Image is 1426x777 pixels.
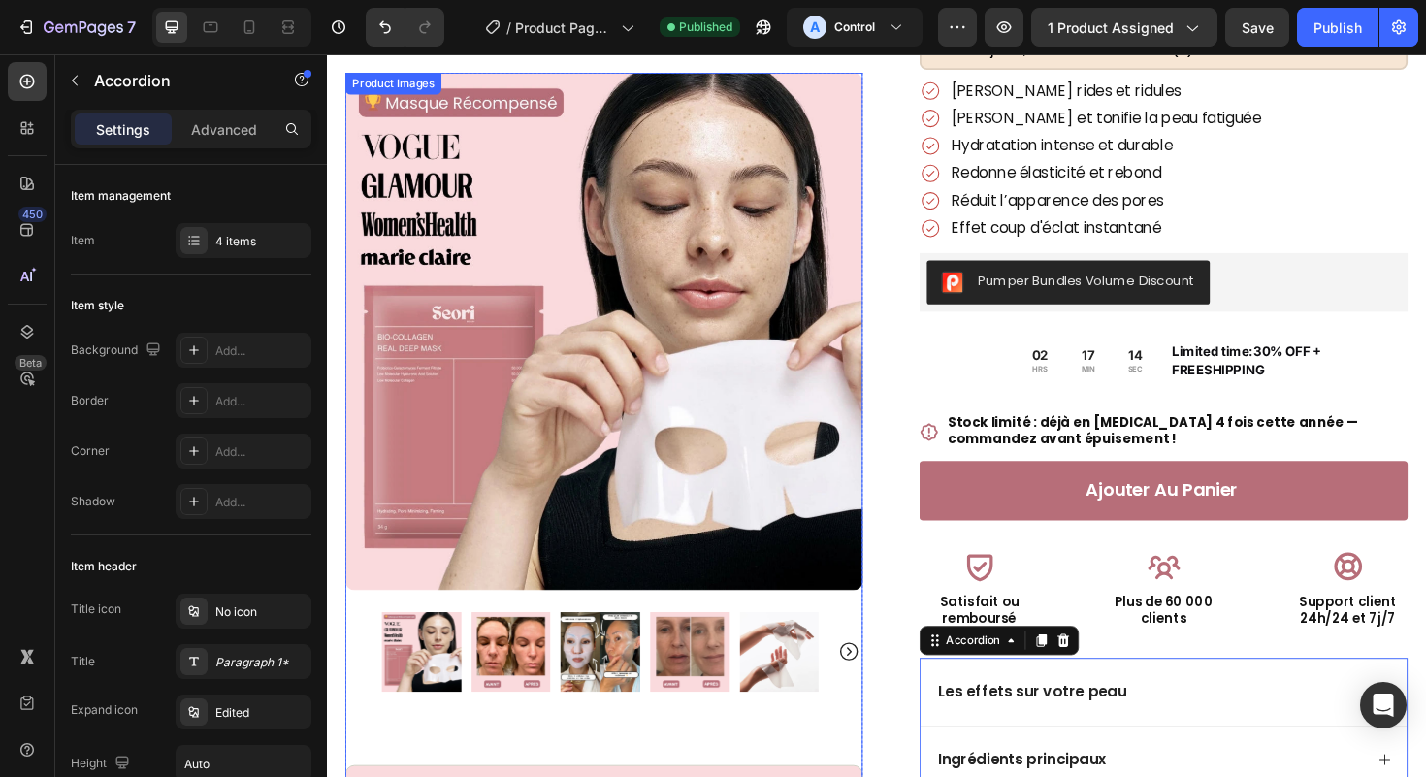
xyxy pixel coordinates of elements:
button: 1 product assigned [1031,8,1217,47]
p: Limited time:30% OFF + FREESHIPPING [895,304,1144,344]
div: Ajouter au panier [804,450,965,474]
img: CIumv63twf4CEAE=.png [651,230,674,253]
div: Background [71,338,165,364]
div: Add... [215,393,307,410]
p: Redonne élasticité et rebond [662,114,989,138]
p: Plus de 60 000 clients [825,571,948,606]
h3: Control [834,17,875,37]
p: 7 [127,16,136,39]
div: Publish [1313,17,1362,38]
div: Accordion [652,612,717,630]
p: [PERSON_NAME] et tonifie la peau fatiguée [662,56,989,80]
p: Hydratation intense et durable [662,85,989,109]
div: Pumper Bundles Volume Discount [690,230,920,250]
div: Product Images [23,22,117,40]
div: Beta [15,355,47,371]
strong: Stock limité : déjà en [MEDICAL_DATA] 4 fois cette année — commandez avant épuisement ! [658,380,1092,417]
span: Published [679,18,732,36]
p: [PERSON_NAME] rides et ridules [662,27,989,50]
p: Effet coup d'éclat instantané [662,173,989,196]
p: SEC [849,328,864,338]
div: Open Intercom Messenger [1360,682,1407,728]
p: Les effets sur votre peau [647,665,847,686]
div: 450 [18,207,47,222]
iframe: Design area [327,54,1426,777]
div: Expand icon [71,701,138,719]
p: Ingrédients principaux [647,737,826,758]
span: Product Page - [DATE] 15:26:20 [515,17,613,38]
button: Save [1225,8,1289,47]
div: 02 [747,310,764,328]
p: Support client 24h/24 et 7j/7 [1020,571,1143,606]
div: 4 items [215,233,307,250]
div: Edited [215,704,307,722]
div: Add... [215,342,307,360]
span: / [506,17,511,38]
div: Item style [71,297,124,314]
span: 1 product assigned [1048,17,1174,38]
p: Réduit l’apparence des pores [662,144,989,167]
p: A [810,17,820,37]
button: Publish [1297,8,1378,47]
div: Border [71,392,109,409]
div: Shadow [71,493,115,510]
p: Settings [96,119,150,140]
p: MIN [799,328,814,338]
div: Add... [215,494,307,511]
div: 14 [849,310,864,328]
div: Item [71,232,95,249]
div: Title icon [71,600,121,618]
button: AControl [787,8,923,47]
div: No icon [215,603,307,621]
p: Accordion [94,69,259,92]
button: Pumper Bundles Volume Discount [635,218,935,265]
div: 17 [799,310,814,328]
button: Ajouter au panier [628,431,1145,494]
div: Undo/Redo [366,8,444,47]
div: Title [71,653,95,670]
div: Item management [71,187,171,205]
div: Add... [215,443,307,461]
div: Item header [71,558,137,575]
p: HRS [747,328,764,338]
div: Height [71,751,134,777]
button: 7 [8,8,145,47]
p: Satisfait ou remboursé [630,571,753,606]
div: Corner [71,442,110,460]
span: Save [1242,19,1274,36]
div: Paragraph 1* [215,654,307,671]
button: Carousel Next Arrow [541,621,565,644]
p: Advanced [191,119,257,140]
